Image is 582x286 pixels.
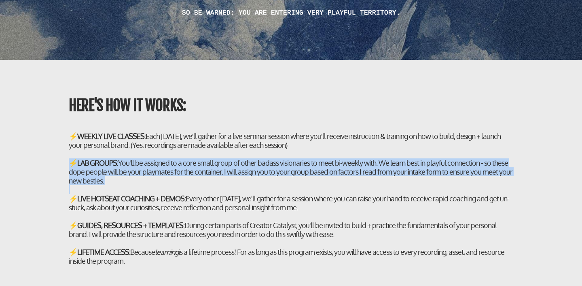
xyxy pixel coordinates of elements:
[77,194,186,203] b: LIVE HOTSEAT COACHING + DEMOS:
[77,132,146,141] b: WEEKLY LIVE CLASSES:
[69,248,514,265] div: ⚡ Because is a lifetime process! For as long as this program exists, you will have access to ever...
[69,221,514,239] div: ⚡ During certain parts of Creator Catalyst, you'll be invited to build + practice the fundamental...
[182,9,400,16] b: SO BE WARNED: YOU ARE ENTERING VERY PLAYFUL TERRITORY.
[77,221,184,230] b: GUIDES, RESOURCES + TEMPLATES:
[69,158,514,185] div: ⚡ You'll be assigned to a core small group of other badass visionaries to meet bi-weekly with. We...
[69,96,186,115] b: HERE'S HOW IT WORKS:
[77,248,130,256] b: LIFETIME ACCESS:
[69,132,514,265] h2: ⚡ Each [DATE], we'll gather for a live seminar session where you'll receive instruction & trainin...
[77,158,118,167] b: LAB GROUPS:
[155,248,178,256] i: learning
[69,194,514,212] div: ⚡ Every other [DATE], we'll gather for a session where you can raise your hand to receive rapid c...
